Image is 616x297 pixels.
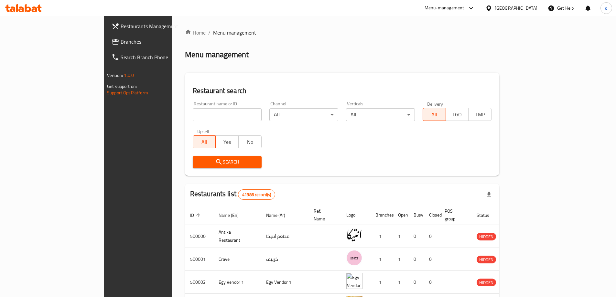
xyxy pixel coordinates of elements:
[121,38,201,46] span: Branches
[370,248,393,271] td: 1
[107,89,148,97] a: Support.OpsPlatform
[261,271,308,294] td: Egy Vendor 1
[477,233,496,240] span: HIDDEN
[423,108,446,121] button: All
[215,135,239,148] button: Yes
[241,137,259,147] span: No
[106,34,207,49] a: Branches
[445,207,464,223] span: POS group
[341,205,370,225] th: Logo
[393,205,408,225] th: Open
[238,189,275,200] div: Total records count
[426,110,443,119] span: All
[425,4,464,12] div: Menu-management
[446,108,469,121] button: TGO
[424,271,439,294] td: 0
[238,135,262,148] button: No
[121,22,201,30] span: Restaurants Management
[124,71,134,80] span: 1.0.0
[314,207,333,223] span: Ref. Name
[495,5,537,12] div: [GEOGRAPHIC_DATA]
[346,227,362,243] img: Antika Restaurant
[424,225,439,248] td: 0
[208,29,211,37] li: /
[185,29,499,37] nav: breadcrumb
[370,225,393,248] td: 1
[106,18,207,34] a: Restaurants Management
[121,53,201,61] span: Search Branch Phone
[393,248,408,271] td: 1
[198,158,256,166] span: Search
[346,273,362,289] img: Egy Vendor 1
[424,248,439,271] td: 0
[481,187,497,202] div: Export file
[213,225,261,248] td: Antika Restaurant
[408,225,424,248] td: 0
[605,5,607,12] span: o
[448,110,466,119] span: TGO
[261,225,308,248] td: مطعم أنتيكا
[193,86,492,96] h2: Restaurant search
[393,271,408,294] td: 1
[213,248,261,271] td: Crave
[261,248,308,271] td: كرييف
[190,211,202,219] span: ID
[218,137,236,147] span: Yes
[197,129,209,133] label: Upsell
[408,248,424,271] td: 0
[477,256,496,263] span: HIDDEN
[193,108,262,121] input: Search for restaurant name or ID..
[468,108,492,121] button: TMP
[477,279,496,286] span: HIDDEN
[213,271,261,294] td: Egy Vendor 1
[408,205,424,225] th: Busy
[370,205,393,225] th: Branches
[346,250,362,266] img: Crave
[427,101,443,106] label: Delivery
[107,71,123,80] span: Version:
[106,49,207,65] a: Search Branch Phone
[370,271,393,294] td: 1
[477,211,498,219] span: Status
[266,211,294,219] span: Name (Ar)
[193,156,262,168] button: Search
[196,137,213,147] span: All
[346,108,415,121] div: All
[238,192,275,198] span: 41386 record(s)
[107,82,137,90] span: Get support on:
[185,49,249,60] h2: Menu management
[393,225,408,248] td: 1
[190,189,276,200] h2: Restaurants list
[269,108,338,121] div: All
[193,135,216,148] button: All
[213,29,256,37] span: Menu management
[471,110,489,119] span: TMP
[219,211,247,219] span: Name (En)
[408,271,424,294] td: 0
[424,205,439,225] th: Closed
